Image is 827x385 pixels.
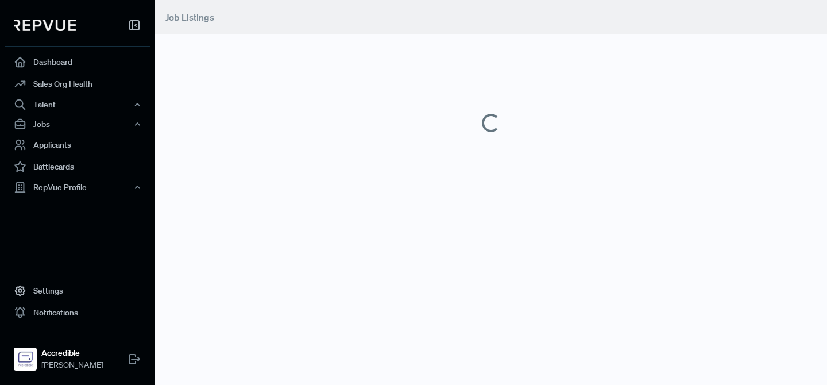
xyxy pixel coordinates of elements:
[41,347,103,359] strong: Accredible
[16,350,34,368] img: Accredible
[5,73,150,95] a: Sales Org Health
[41,359,103,371] span: [PERSON_NAME]
[5,95,150,114] button: Talent
[5,51,150,73] a: Dashboard
[5,302,150,324] a: Notifications
[5,114,150,134] button: Jobs
[5,280,150,302] a: Settings
[14,20,76,31] img: RepVue
[5,134,150,156] a: Applicants
[5,178,150,197] button: RepVue Profile
[5,333,150,376] a: AccredibleAccredible[PERSON_NAME]
[165,10,214,24] a: Job Listings
[5,156,150,178] a: Battlecards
